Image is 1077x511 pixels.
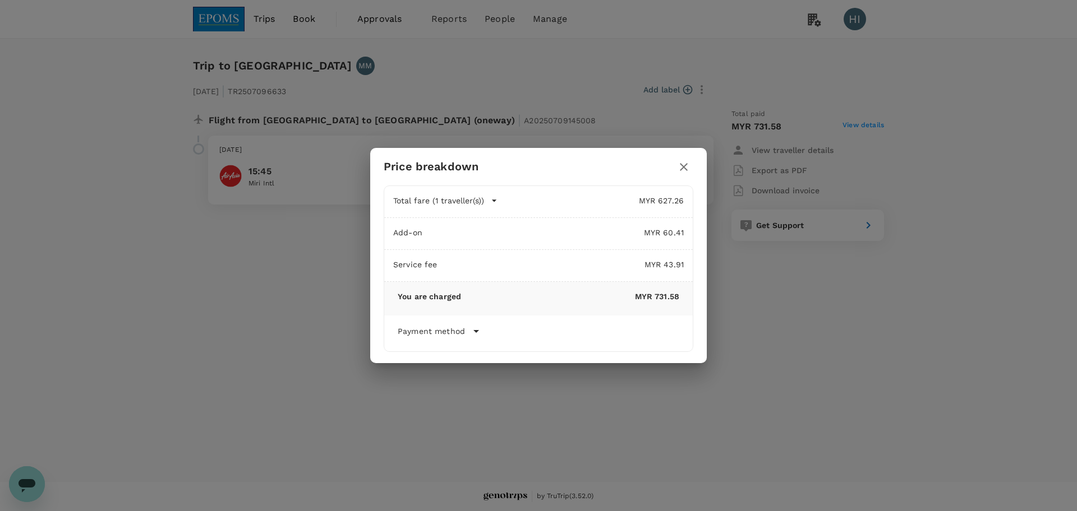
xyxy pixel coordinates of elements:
p: You are charged [398,291,461,302]
p: Service fee [393,259,438,270]
button: Total fare (1 traveller(s)) [393,195,498,206]
h6: Price breakdown [384,157,478,175]
p: MYR 731.58 [461,291,679,302]
p: Total fare (1 traveller(s)) [393,195,484,206]
p: MYR 60.41 [422,227,684,238]
p: Payment method [398,326,465,337]
p: MYR 43.91 [438,259,684,270]
p: MYR 627.26 [498,195,684,206]
p: Add-on [393,227,422,238]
